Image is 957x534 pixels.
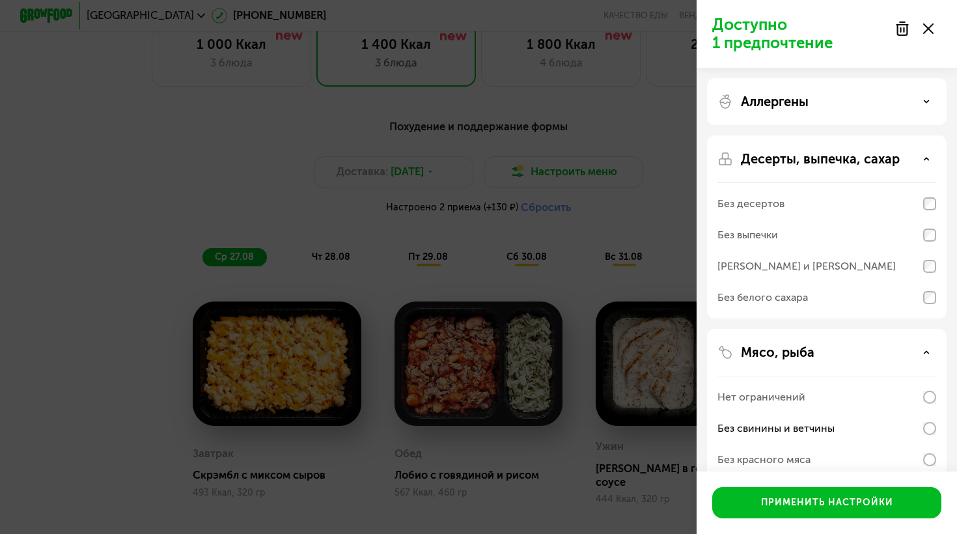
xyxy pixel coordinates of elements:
div: Без десертов [717,196,784,212]
p: Десерты, выпечка, сахар [741,151,900,167]
div: Без белого сахара [717,290,808,305]
div: Без красного мяса [717,452,811,468]
div: Применить настройки [761,496,893,509]
div: Нет ограничений [717,389,805,405]
button: Применить настройки [712,487,941,518]
div: [PERSON_NAME] и [PERSON_NAME] [717,259,896,274]
p: Аллергены [741,94,809,109]
div: Без свинины и ветчины [717,421,835,436]
div: Без выпечки [717,227,778,243]
p: Доступно 1 предпочтение [712,16,887,52]
p: Мясо, рыба [741,344,814,360]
